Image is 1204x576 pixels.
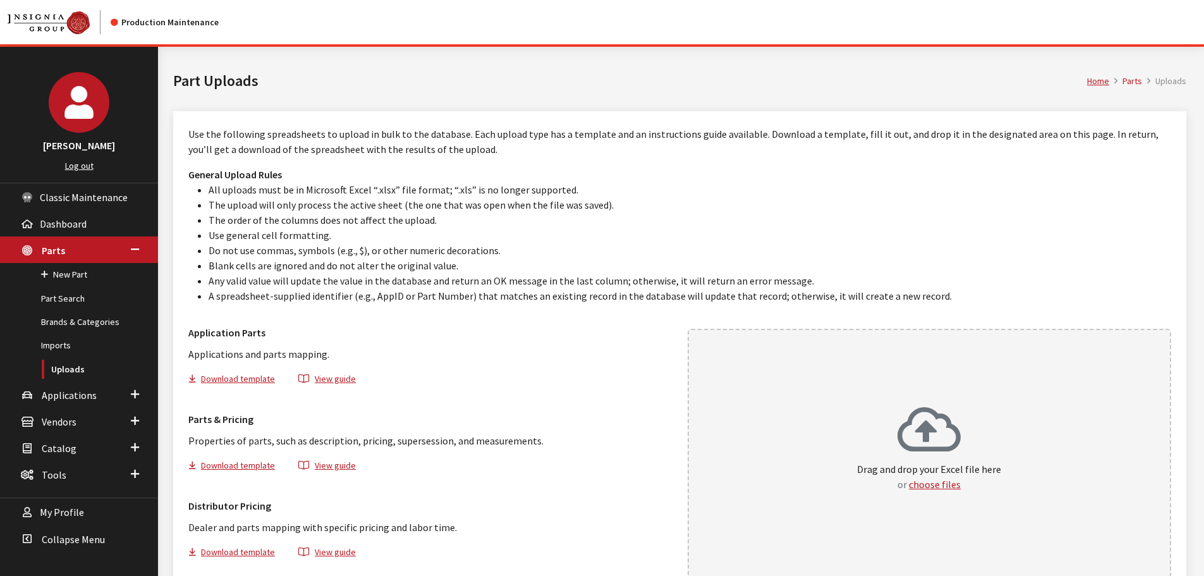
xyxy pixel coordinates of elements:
button: choose files [909,477,961,492]
h3: [PERSON_NAME] [13,138,145,153]
img: Cheyenne Dorton [49,72,109,133]
h1: Part Uploads [173,70,1087,92]
span: Collapse Menu [42,533,105,546]
p: Applications and parts mapping. [188,346,672,362]
h3: Distributor Pricing [188,498,672,513]
span: Tools [42,469,66,481]
li: The upload will only process the active sheet (the one that was open when the file was saved). [209,197,1171,212]
span: Vendors [42,415,76,428]
li: Uploads [1142,75,1186,88]
a: Insignia Group logo [8,10,111,34]
li: The order of the columns does not affect the upload. [209,212,1171,228]
li: Any valid value will update the value in the database and return an OK message in the last column... [209,273,1171,288]
span: or [897,478,907,491]
div: Production Maintenance [111,16,219,29]
li: Parts [1109,75,1142,88]
span: Dashboard [40,218,87,230]
li: All uploads must be in Microsoft Excel “.xlsx” file format; “.xls” is no longer supported. [209,182,1171,197]
h3: General Upload Rules [188,167,1171,182]
button: Download template [188,372,286,390]
p: Drag and drop your Excel file here [857,462,1001,492]
li: Blank cells are ignored and do not alter the original value. [209,258,1171,273]
h3: Parts & Pricing [188,412,672,427]
span: My Profile [40,506,84,519]
button: Download template [188,545,286,563]
button: Download template [188,458,286,477]
a: Log out [65,160,94,171]
p: Dealer and parts mapping with specific pricing and labor time. [188,520,672,535]
li: Use general cell formatting. [209,228,1171,243]
p: Properties of parts, such as description, pricing, supersession, and measurements. [188,433,672,448]
li: A spreadsheet-supplied identifier (e.g., AppID or Part Number) that matches an existing record in... [209,288,1171,303]
a: Home [1087,75,1109,87]
span: Classic Maintenance [40,191,128,204]
span: Applications [42,389,97,401]
button: View guide [288,458,367,477]
button: View guide [288,545,367,563]
p: Use the following spreadsheets to upload in bulk to the database. Each upload type has a template... [188,126,1171,157]
h3: Application Parts [188,325,672,340]
img: Catalog Maintenance [8,11,90,34]
button: View guide [288,372,367,390]
li: Do not use commas, symbols (e.g., $), or other numeric decorations. [209,243,1171,258]
span: Parts [42,244,65,257]
span: Catalog [42,442,76,455]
